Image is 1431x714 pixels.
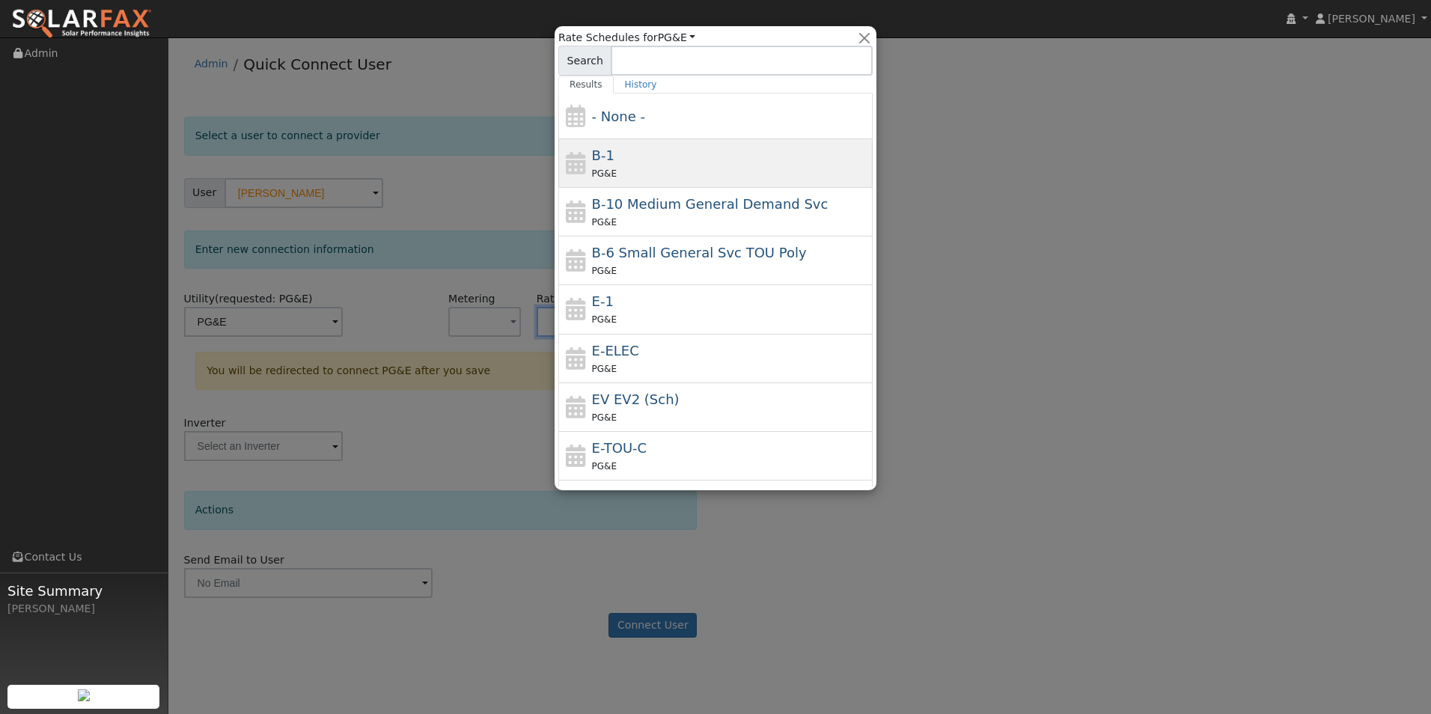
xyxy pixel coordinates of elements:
[592,217,617,228] span: PG&E
[78,689,90,701] img: retrieve
[7,581,160,601] span: Site Summary
[592,245,807,260] span: B-6 Small General Service TOU Poly Phase
[558,46,611,76] span: Search
[592,168,617,179] span: PG&E
[592,314,617,325] span: PG&E
[592,461,617,472] span: PG&E
[1328,13,1415,25] span: [PERSON_NAME]
[658,31,696,43] a: PG&E
[592,147,614,163] span: B-1
[558,30,695,46] span: Rate Schedules for
[592,343,639,358] span: E-ELEC
[11,8,152,40] img: SolarFax
[592,391,680,407] span: Electric Vehicle EV2 (Sch)
[592,293,614,309] span: E-1
[592,412,617,423] span: PG&E
[7,601,160,617] div: [PERSON_NAME]
[592,196,829,212] span: B-10 Medium General Demand Service (Primary Voltage)
[592,364,617,374] span: PG&E
[592,266,617,276] span: PG&E
[592,109,645,124] span: - None -
[592,440,647,456] span: E-TOU-C
[558,76,614,94] a: Results
[614,76,668,94] a: History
